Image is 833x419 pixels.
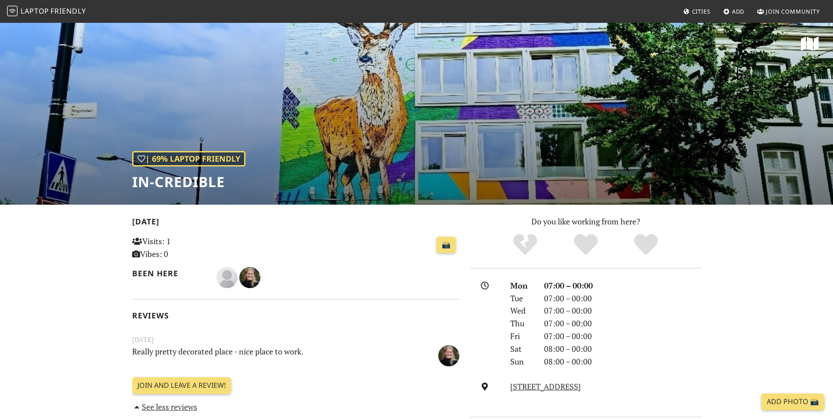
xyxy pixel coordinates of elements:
div: Tue [505,292,538,305]
div: Mon [505,279,538,292]
div: Fri [505,330,538,343]
a: Add [720,4,748,19]
img: 2358-mariken.jpg [239,267,260,288]
div: Sat [505,343,538,355]
span: Cities [692,7,710,15]
small: [DATE] [127,334,465,345]
div: Definitely! [616,233,676,257]
div: 07:00 – 00:00 [539,279,707,292]
div: 08:00 – 00:00 [539,355,707,368]
span: Laptop [21,6,49,16]
img: LaptopFriendly [7,6,18,16]
h2: Reviews [132,311,460,320]
div: 07:00 – 00:00 [539,330,707,343]
div: No [495,233,555,257]
a: 📸 [436,237,456,253]
div: Sun [505,355,538,368]
div: Yes [555,233,616,257]
div: | 69% Laptop Friendly [132,151,245,166]
div: Thu [505,317,538,330]
a: Join and leave a review! [132,377,231,394]
span: Add [732,7,745,15]
p: Visits: 1 Vibes: 0 [132,235,234,260]
span: Henk Doesburg [216,271,239,282]
h1: In-Credible [132,173,245,190]
a: Add Photo 📸 [761,394,824,410]
div: Wed [505,304,538,317]
div: 07:00 – 00:00 [539,304,707,317]
span: Mariken Balk [438,349,459,360]
img: 2358-mariken.jpg [438,345,459,366]
a: LaptopFriendly LaptopFriendly [7,4,86,19]
span: Friendly [50,6,86,16]
div: 07:00 – 00:00 [539,292,707,305]
a: [STREET_ADDRESS] [510,381,581,392]
span: Join Community [766,7,820,15]
h2: [DATE] [132,217,460,230]
img: blank-535327c66bd565773addf3077783bbfce4b00ec00e9fd257753287c682c7fa38.png [216,267,238,288]
span: Mariken Balk [239,271,260,282]
a: See less reviews [132,401,198,412]
div: 07:00 – 00:00 [539,317,707,330]
a: Join Community [754,4,823,19]
a: Cities [680,4,714,19]
p: Really pretty decorated place - nice place to work. [127,345,409,365]
h2: Been here [132,269,206,278]
p: Do you like working from here? [470,215,701,228]
div: 08:00 – 00:00 [539,343,707,355]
